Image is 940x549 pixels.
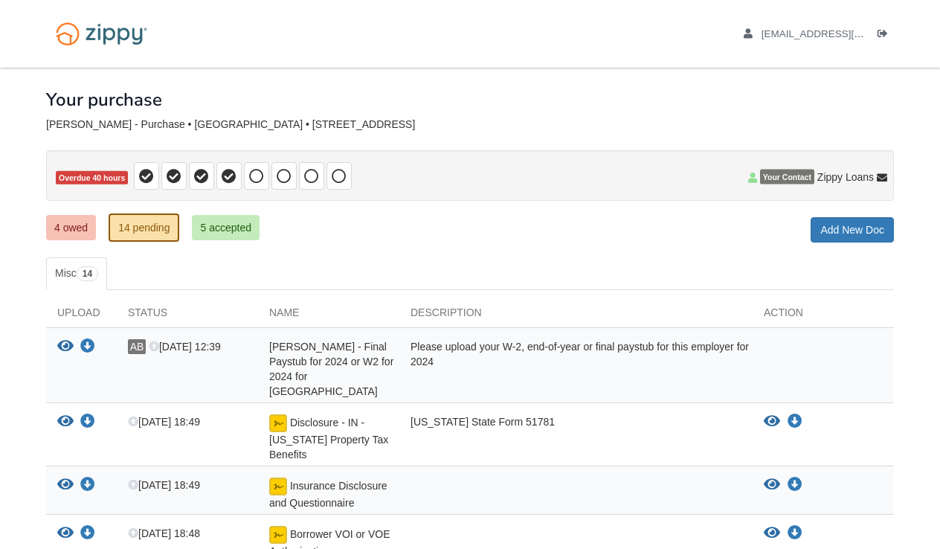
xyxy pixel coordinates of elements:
span: annielaurice@icloud.com [762,28,932,39]
span: [DATE] 18:49 [128,416,200,428]
div: Name [258,305,399,327]
span: Overdue 40 hours [56,171,128,185]
span: [DATE] 18:49 [128,479,200,491]
div: [PERSON_NAME] - Purchase • [GEOGRAPHIC_DATA] • [STREET_ADDRESS] [46,118,894,131]
button: View Borrower VOI or VOE Authorization [57,526,74,542]
a: Misc [46,257,107,290]
a: 5 accepted [192,215,260,240]
div: Please upload your W-2, end-of-year or final paystub for this employer for 2024 [399,339,753,399]
img: Document fully signed [269,414,287,432]
img: Document fully signed [269,478,287,495]
a: 14 pending [109,213,179,242]
span: AB [128,339,146,354]
button: View Disclosure - IN - Indiana Property Tax Benefits [764,414,780,429]
button: View Annabelle Blakesley - Final Paystub for 2024 or W2 for 2024 for Pilgrim Manor [57,339,74,355]
a: Download Disclosure - IN - Indiana Property Tax Benefits [80,417,95,428]
span: Insurance Disclosure and Questionnaire [269,480,387,509]
img: Document fully signed [269,526,287,544]
button: View Insurance Disclosure and Questionnaire [57,478,74,493]
span: [PERSON_NAME] - Final Paystub for 2024 or W2 for 2024 for [GEOGRAPHIC_DATA] [269,341,393,397]
span: [DATE] 12:39 [149,341,221,353]
div: Upload [46,305,117,327]
button: View Borrower VOI or VOE Authorization [764,526,780,541]
span: Your Contact [760,170,814,184]
h1: Your purchase [46,90,162,109]
button: View Insurance Disclosure and Questionnaire [764,478,780,492]
div: [US_STATE] State Form 51781 [399,414,753,462]
a: 4 owed [46,215,96,240]
span: Zippy Loans [817,170,874,184]
a: Download Disclosure - IN - Indiana Property Tax Benefits [788,416,802,428]
div: Action [753,305,894,327]
a: Download Insurance Disclosure and Questionnaire [788,479,802,491]
span: 14 [77,266,98,281]
a: edit profile [744,28,932,43]
a: Add New Doc [811,217,894,243]
a: Download Borrower VOI or VOE Authorization [80,528,95,540]
a: Download Insurance Disclosure and Questionnaire [80,480,95,492]
div: Description [399,305,753,327]
button: View Disclosure - IN - Indiana Property Tax Benefits [57,414,74,430]
span: Disclosure - IN - [US_STATE] Property Tax Benefits [269,417,388,460]
div: Status [117,305,258,327]
a: Download Borrower VOI or VOE Authorization [788,527,802,539]
img: Logo [46,15,157,53]
span: [DATE] 18:48 [128,527,200,539]
a: Download Annabelle Blakesley - Final Paystub for 2024 or W2 for 2024 for Pilgrim Manor [80,341,95,353]
a: Log out [878,28,894,43]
